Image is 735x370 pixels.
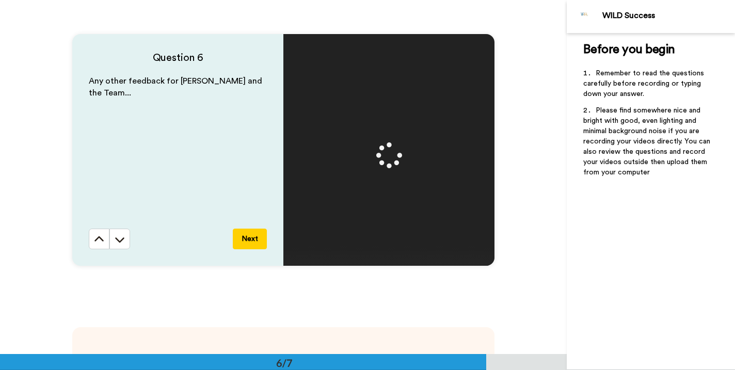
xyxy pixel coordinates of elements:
[583,107,712,176] span: Please find somewhere nice and bright with good, even lighting and minimal background noise if yo...
[233,229,267,249] button: Next
[89,77,264,97] span: Any other feedback for [PERSON_NAME] and the Team...
[572,4,597,29] img: Profile Image
[260,356,309,370] div: 6/7
[583,43,675,56] span: Before you begin
[583,70,706,98] span: Remember to read the questions carefully before recording or typing down your answer.
[89,51,267,65] h4: Question 6
[602,11,734,21] div: WILD Success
